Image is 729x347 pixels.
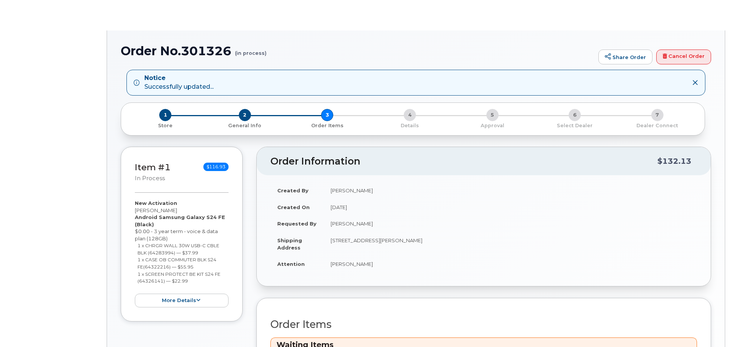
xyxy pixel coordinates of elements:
[270,156,657,167] h2: Order Information
[135,200,177,206] strong: New Activation
[277,261,305,267] strong: Attention
[277,237,302,251] strong: Shipping Address
[277,204,310,210] strong: Created On
[270,319,697,330] h2: Order Items
[324,256,697,272] td: [PERSON_NAME]
[130,122,201,129] p: Store
[135,175,165,182] small: in process
[135,200,229,308] div: [PERSON_NAME] $0.00 - 3 year term - voice & data plan (128GB)
[159,109,171,121] span: 1
[324,199,697,216] td: [DATE]
[207,122,283,129] p: General Info
[144,74,214,83] strong: Notice
[137,243,219,256] small: 1 x CHRGR WALL 30W USB-C CBLE BLK (64283994) — $37.99
[656,50,711,65] a: Cancel Order
[135,162,171,173] a: Item #1
[204,121,286,129] a: 2 General Info
[657,154,691,168] div: $132.13
[203,163,229,171] span: $116.93
[598,50,652,65] a: Share Order
[324,232,697,256] td: [STREET_ADDRESS][PERSON_NAME]
[239,109,251,121] span: 2
[324,182,697,199] td: [PERSON_NAME]
[235,44,267,56] small: (in process)
[324,215,697,232] td: [PERSON_NAME]
[127,121,204,129] a: 1 Store
[277,221,317,227] strong: Requested By
[277,187,309,193] strong: Created By
[137,271,221,284] small: 1 x SCREEN PROTECT BE KIT S24 FE (64326141) — $22.99
[135,214,225,227] strong: Android Samsung Galaxy S24 FE (Black)
[137,257,216,270] small: 1 x CASE OB COMMUTER BLK S24 FE(64322216) — $55.95
[121,44,595,58] h1: Order No.301326
[144,74,214,91] div: Successfully updated...
[135,294,229,308] button: more details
